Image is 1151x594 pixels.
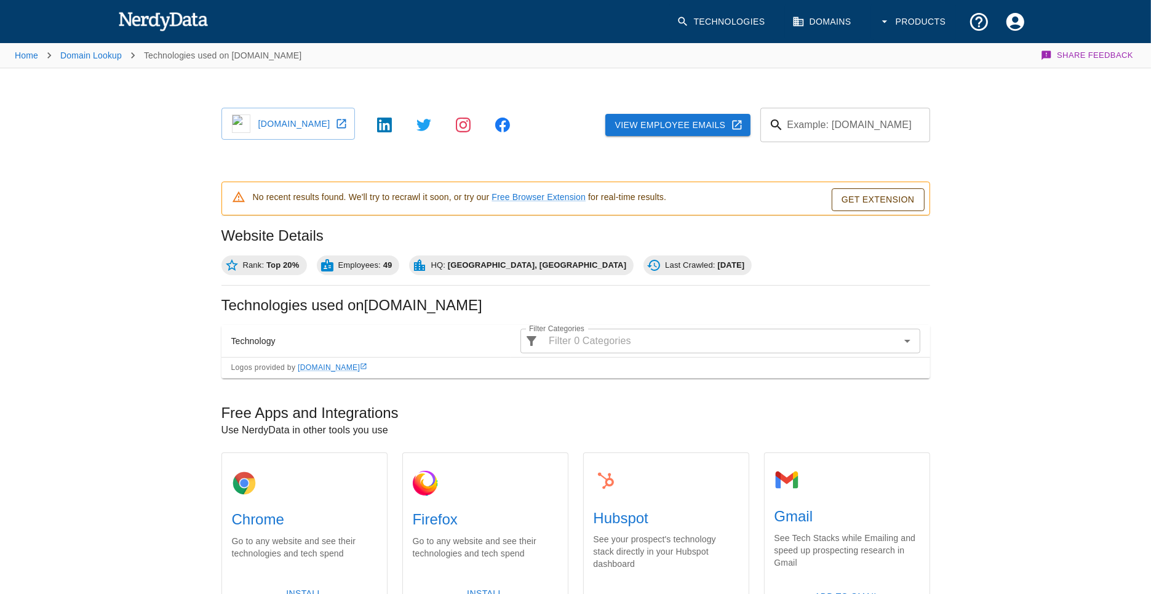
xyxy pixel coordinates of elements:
div: No recent results found. We'll try to recrawl it soon, or try our for real-time results. [253,186,667,211]
a: Get Extension [832,188,925,211]
a: https://instagram.com/primechoiceautoparts [444,113,483,137]
img: Chrome [232,471,257,496]
h5: Firefox [413,510,558,529]
label: Filter Categories [529,323,584,334]
img: Firefox [413,471,437,496]
img: Gmail [775,468,799,492]
img: Hubspot [594,468,618,494]
p: See your prospect's technology stack directly in your Hubspot dashboard [594,533,739,570]
span: Last Crawled: [658,259,752,271]
a: View Employee Emails [605,114,751,137]
a: Domains [785,4,861,40]
p: See Tech Stacks while Emailing and speed up prospecting research in Gmail [775,532,920,569]
button: Open [899,332,916,350]
a: https://facebook.com/autoshackcom [483,113,522,137]
a: https://www.linkedin.com/company/autoshack/ [365,113,404,137]
button: Support and Documentation [961,4,997,40]
h5: Hubspot [594,508,739,528]
b: Top 20% [266,260,300,270]
p: Technologies used on [DOMAIN_NAME] [144,49,301,62]
a: Free Browser Extension [492,192,586,202]
h2: Website Details [221,226,930,246]
span: Logos provided by [231,363,368,372]
b: [DATE] [717,260,744,270]
a: Home [15,50,38,60]
button: Account Settings [997,4,1034,40]
h2: Technologies used on [DOMAIN_NAME] [221,295,930,315]
input: Filter 0 Categories [544,332,896,350]
span: Employees: [331,259,400,271]
span: Rank: [236,259,307,271]
button: Share Feedback [1039,43,1136,68]
a: Domain Lookup [60,50,122,60]
p: Go to any website and see their technologies and tech spend [413,535,558,560]
img: NerdyData.com [118,9,209,33]
p: Go to any website and see their technologies and tech spend [232,535,377,560]
a: [DOMAIN_NAME] [298,363,367,372]
b: [GEOGRAPHIC_DATA], [GEOGRAPHIC_DATA] [448,260,626,270]
h5: Free Apps and Integrations [221,403,930,423]
a: Technologies [669,4,775,40]
h5: Chrome [232,510,377,529]
p: Use NerdyData in other tools you use [221,423,930,438]
button: Products [871,4,956,40]
span: HQ: [423,259,634,271]
a: autoshack.com icon[DOMAIN_NAME] [221,108,355,140]
img: autoshack.com icon [232,114,250,133]
nav: breadcrumb [15,43,301,68]
th: Technology [221,325,511,358]
h5: Gmail [775,507,920,526]
a: https://twitter.com/autoshackcom [404,113,444,137]
b: 49 [383,260,392,270]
